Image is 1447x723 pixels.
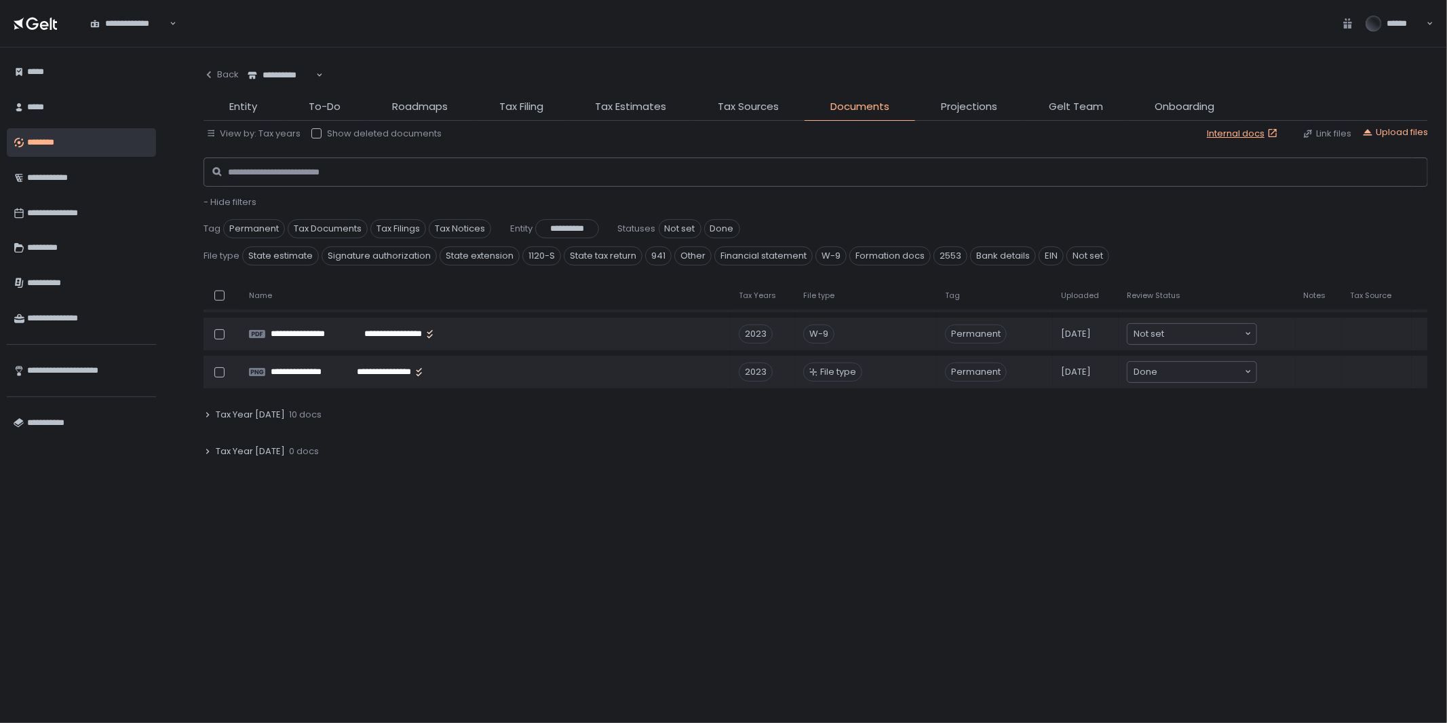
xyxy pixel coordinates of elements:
span: [DATE] [1061,366,1091,378]
div: Back [204,69,239,81]
button: View by: Tax years [206,128,301,140]
span: Tag [204,223,220,235]
span: Not set [1134,327,1164,341]
span: Tax Estimates [595,99,666,115]
span: Done [1134,365,1157,379]
span: Gelt Team [1049,99,1103,115]
div: Search for option [1127,324,1256,344]
span: Tax Year [DATE] [216,445,285,458]
span: Tax Year [DATE] [216,409,285,421]
span: Documents [830,99,889,115]
span: Name [249,291,272,301]
span: Formation docs [849,246,931,265]
span: Signature authorization [322,246,437,265]
div: Search for option [1127,362,1256,382]
span: Bank details [970,246,1036,265]
span: Tax Source [1350,291,1391,301]
span: Uploaded [1061,291,1099,301]
span: 10 docs [289,409,322,421]
span: 2553 [933,246,967,265]
span: Done [704,219,740,238]
div: 2023 [739,325,773,344]
span: Entity [229,99,257,115]
input: Search for option [1157,365,1243,379]
span: State tax return [564,246,642,265]
span: EIN [1039,246,1064,265]
span: 941 [645,246,672,265]
span: Tax Documents [288,219,368,238]
button: Back [204,61,239,88]
div: W-9 [803,325,834,344]
span: Permanent [223,219,285,238]
span: Not set [659,219,701,238]
span: To-Do [309,99,341,115]
span: Other [674,246,712,265]
span: Financial statement [714,246,813,265]
span: Entity [510,223,533,235]
button: Link files [1303,128,1351,140]
span: Projections [941,99,997,115]
button: - Hide filters [204,196,256,208]
input: Search for option [313,69,314,82]
span: Onboarding [1155,99,1214,115]
span: [DATE] [1061,328,1091,340]
span: Tax Filings [370,219,426,238]
span: Tax Years [739,291,776,301]
input: Search for option [1164,327,1243,341]
span: File type [204,250,239,262]
span: Tax Notices [429,219,491,238]
span: Review Status [1127,291,1180,301]
div: Search for option [81,9,176,37]
span: Permanent [945,325,1007,344]
button: Upload files [1362,126,1428,138]
div: 2023 [739,363,773,382]
span: Tax Filing [499,99,543,115]
span: Statuses [618,223,656,235]
span: File type [803,291,834,301]
span: Tax Sources [718,99,779,115]
span: 1120-S [522,246,561,265]
span: - Hide filters [204,196,256,208]
span: W-9 [815,246,847,265]
span: Roadmaps [392,99,448,115]
span: Tag [945,291,960,301]
span: Permanent [945,363,1007,382]
span: 0 docs [289,445,319,458]
span: File type [820,366,856,378]
span: Notes [1304,291,1326,301]
span: Not set [1066,246,1109,265]
a: Internal docs [1207,128,1281,140]
span: State estimate [242,246,319,265]
div: Search for option [239,61,323,90]
span: State extension [440,246,520,265]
